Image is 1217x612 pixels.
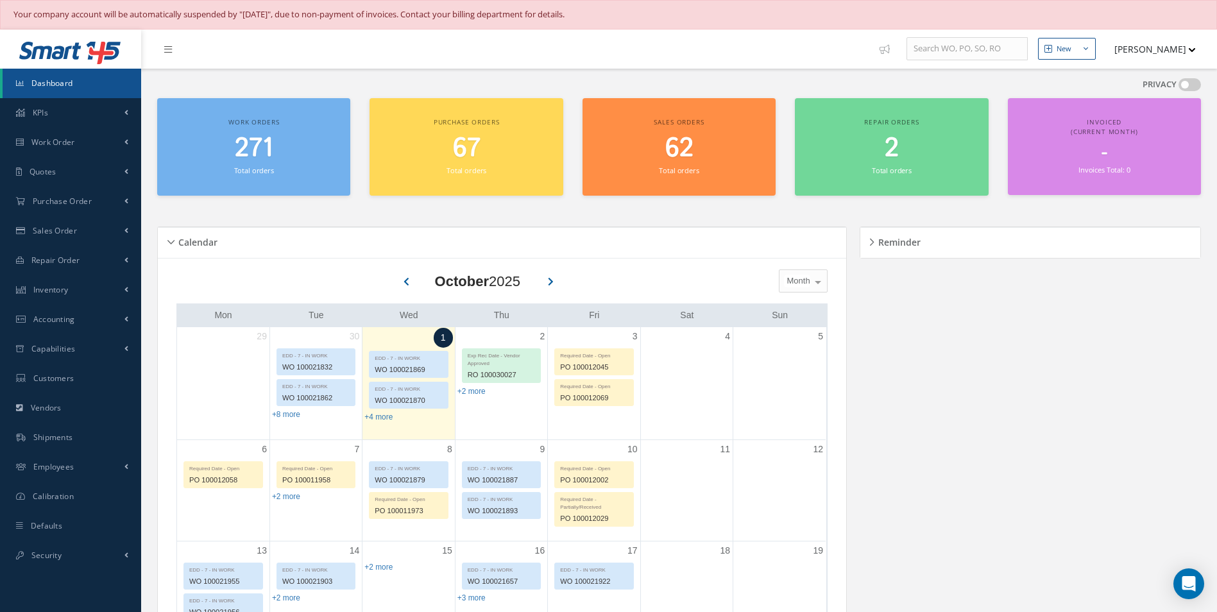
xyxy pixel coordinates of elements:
[439,541,455,560] a: October 15, 2025
[463,462,540,473] div: EDD - 7 - IN WORK
[364,412,393,421] a: Show 4 more events
[364,563,393,572] a: Show 2 more events
[177,327,269,440] td: September 29, 2025
[370,98,563,196] a: Purchase orders 67 Total orders
[717,440,733,459] a: October 11, 2025
[555,462,633,473] div: Required Date - Open
[31,402,62,413] span: Vendors
[277,473,355,488] div: PO 100011958
[445,440,455,459] a: October 8, 2025
[810,440,826,459] a: October 12, 2025
[1102,37,1196,62] button: [PERSON_NAME]
[277,360,355,375] div: WO 100021832
[455,440,547,541] td: October 9, 2025
[277,349,355,360] div: EDD - 7 - IN WORK
[31,550,62,561] span: Security
[640,327,733,440] td: October 4, 2025
[212,307,234,323] a: Monday
[1078,165,1130,174] small: Invoices Total: 0
[532,541,548,560] a: October 16, 2025
[1173,568,1204,599] div: Open Intercom Messenger
[31,78,73,89] span: Dashboard
[31,520,62,531] span: Defaults
[548,327,640,440] td: October 3, 2025
[555,391,633,405] div: PO 100012069
[548,440,640,541] td: October 10, 2025
[254,327,269,346] a: September 29, 2025
[434,117,500,126] span: Purchase orders
[555,511,633,526] div: PO 100012029
[174,233,217,248] h5: Calendar
[555,493,633,511] div: Required Date - Partially/Received
[272,492,300,501] a: Show 2 more events
[769,307,790,323] a: Sunday
[453,130,481,167] span: 67
[659,166,699,175] small: Total orders
[722,327,733,346] a: October 4, 2025
[228,117,279,126] span: Work orders
[370,382,447,393] div: EDD - 7 - IN WORK
[885,130,899,167] span: 2
[1071,127,1138,136] span: (Current Month)
[435,273,489,289] b: October
[795,98,988,196] a: Repair orders 2 Total orders
[277,563,355,574] div: EDD - 7 - IN WORK
[352,440,362,459] a: October 7, 2025
[640,440,733,541] td: October 11, 2025
[630,327,640,346] a: October 3, 2025
[272,410,300,419] a: Show 8 more events
[434,328,453,348] a: October 1, 2025
[277,462,355,473] div: Required Date - Open
[555,380,633,391] div: Required Date - Open
[184,574,262,589] div: WO 100021955
[33,107,48,118] span: KPIs
[362,440,455,541] td: October 8, 2025
[177,440,269,541] td: October 6, 2025
[457,387,486,396] a: Show 2 more events
[463,493,540,504] div: EDD - 7 - IN WORK
[33,284,69,295] span: Inventory
[347,541,362,560] a: October 14, 2025
[457,593,486,602] a: Show 3 more events
[1008,98,1201,196] a: Invoiced (Current Month) - Invoices Total: 0
[33,225,77,236] span: Sales Order
[157,98,350,196] a: Work orders 271 Total orders
[13,8,1204,21] div: Your company account will be automatically suspended by "[DATE]", due to non-payment of invoices....
[347,327,362,346] a: September 30, 2025
[625,541,640,560] a: October 17, 2025
[1102,140,1107,166] span: -
[463,473,540,488] div: WO 100021887
[717,541,733,560] a: October 18, 2025
[184,462,262,473] div: Required Date - Open
[463,368,540,382] div: RO 100030027
[184,473,262,488] div: PO 100012058
[33,491,74,502] span: Calibration
[277,574,355,589] div: WO 100021903
[810,541,826,560] a: October 19, 2025
[269,327,362,440] td: September 30, 2025
[3,69,141,98] a: Dashboard
[254,541,269,560] a: October 13, 2025
[1087,117,1121,126] span: Invoiced
[1038,38,1096,60] button: New
[370,352,447,362] div: EDD - 7 - IN WORK
[435,271,520,292] div: 2025
[370,473,447,488] div: WO 100021879
[370,493,447,504] div: Required Date - Open
[33,196,92,207] span: Purchase Order
[370,462,447,473] div: EDD - 7 - IN WORK
[815,327,826,346] a: October 5, 2025
[31,255,80,266] span: Repair Order
[625,440,640,459] a: October 10, 2025
[259,440,269,459] a: October 6, 2025
[33,373,74,384] span: Customers
[184,594,262,605] div: EDD - 7 - IN WORK
[784,275,810,287] span: Month
[370,362,447,377] div: WO 100021869
[463,504,540,518] div: WO 100021893
[33,432,73,443] span: Shipments
[677,307,696,323] a: Saturday
[654,117,704,126] span: Sales orders
[1143,78,1177,91] label: PRIVACY
[447,166,486,175] small: Total orders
